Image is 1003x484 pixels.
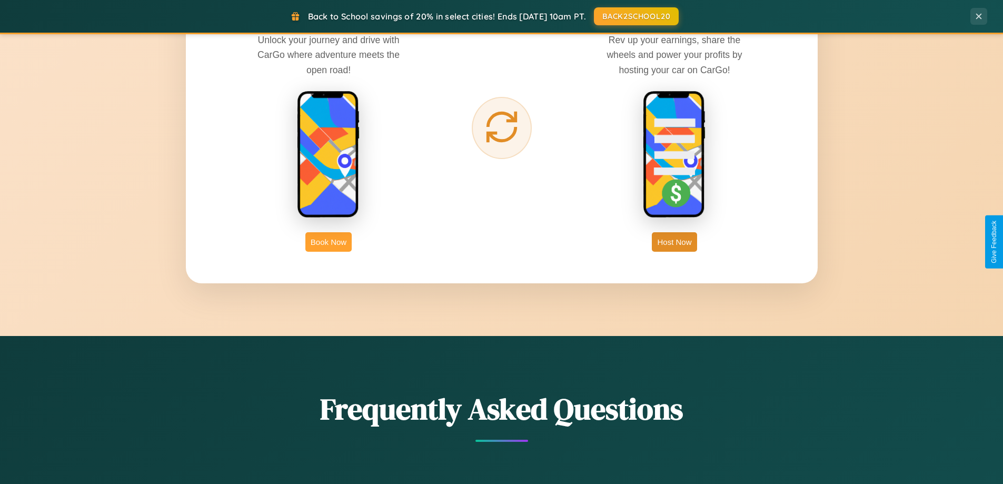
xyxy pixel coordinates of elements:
button: Host Now [652,232,697,252]
button: Book Now [305,232,352,252]
p: Unlock your journey and drive with CarGo where adventure meets the open road! [250,33,408,77]
p: Rev up your earnings, share the wheels and power your profits by hosting your car on CarGo! [595,33,753,77]
h2: Frequently Asked Questions [186,389,818,429]
div: Give Feedback [990,221,998,263]
button: BACK2SCHOOL20 [594,7,679,25]
img: rent phone [297,91,360,219]
span: Back to School savings of 20% in select cities! Ends [DATE] 10am PT. [308,11,586,22]
img: host phone [643,91,706,219]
